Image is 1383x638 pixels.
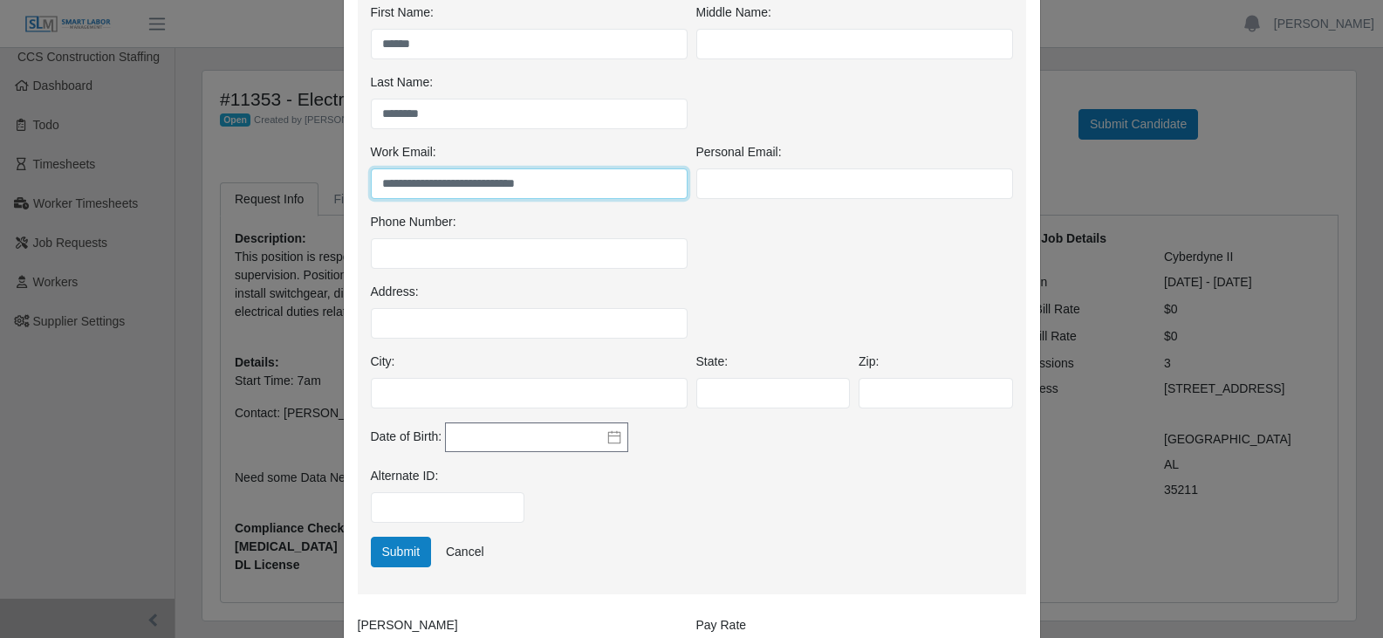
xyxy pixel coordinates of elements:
button: Submit [371,537,432,567]
label: Work Email: [371,143,436,161]
label: Address: [371,283,419,301]
label: Pay Rate [696,616,747,635]
label: [PERSON_NAME] [358,616,458,635]
label: Last Name: [371,73,434,92]
a: Cancel [435,537,496,567]
label: Zip: [859,353,879,371]
label: Date of Birth: [371,428,442,446]
label: Alternate ID: [371,467,439,485]
label: State: [696,353,729,371]
body: Rich Text Area. Press ALT-0 for help. [14,14,651,33]
label: City: [371,353,395,371]
label: Phone Number: [371,213,456,231]
label: Personal Email: [696,143,782,161]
